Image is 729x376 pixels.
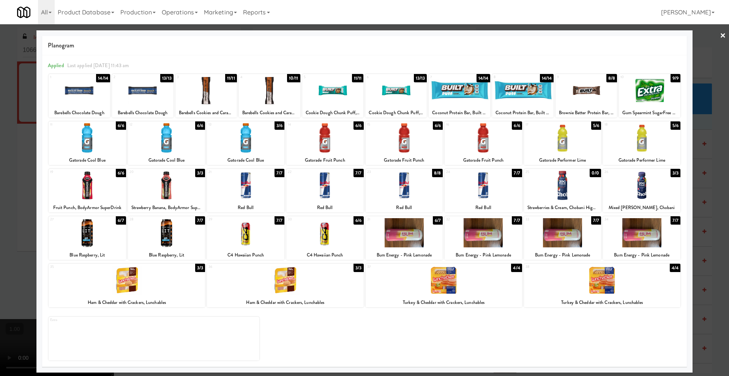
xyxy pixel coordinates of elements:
div: Blue Raspberry, Lit [49,250,126,260]
div: Red Bull [366,203,443,212]
div: 27 [50,216,87,223]
div: 263/3Mixed [PERSON_NAME], Chobani [603,169,680,212]
div: 17 [525,121,563,128]
div: Fruit Punch, BodyArmor SuperDrink [49,203,126,212]
div: 613/13Cookie Dough Chunk Puff, BUILT Bar [365,74,427,118]
div: 217/7Red Bull [207,169,284,212]
div: 114/14Barebells Chocolate Dough [49,74,110,118]
div: Gatorade Performer Lime [603,156,680,165]
div: Bum Energy - Pink Lemonade [366,250,443,260]
div: Cookie Dough Chunk Puff, BUILT Bar [302,108,364,118]
div: Gatorade Fruit Punch [367,156,442,165]
div: 238/8Red Bull [366,169,443,212]
div: 126/6Gatorade Cool Blue [128,121,205,165]
div: Strawberries & Cream, Chobani High Protein Greek Yogurt [525,203,600,212]
div: 363/3Ham & Cheddar with Crackers, Lunchables [207,264,363,307]
div: Bum Energy - Pink Lemonade [367,250,442,260]
div: 6/7 [116,216,126,225]
div: 3/3 [353,264,363,272]
div: C4 Hawaiian Punch [287,250,363,260]
div: Gatorade Fruit Punch [286,156,364,165]
div: Brownie Batter Protein Bar, Built Puff [555,108,617,118]
div: 3 [177,74,206,80]
div: 35 [50,264,127,270]
div: 32 [446,216,483,223]
div: 7 [430,74,459,80]
div: Gatorade Fruit Punch [366,156,443,165]
div: Gatorade Fruit Punch [445,156,522,165]
div: 3/3 [195,169,205,177]
div: 5/6 [591,121,601,130]
div: 347/7Bum Energy - Pink Lemonade [603,216,680,260]
div: Coconut Protein Bar, Built Puff [430,108,489,118]
div: 276/7Blue Raspberry, Lit [49,216,126,260]
div: Red Bull [367,203,442,212]
div: 306/6C4 Hawaiian Punch [286,216,364,260]
div: Gum Spearmint SugarFree Chewing Gum, Extra [620,108,679,118]
div: 250/0Strawberries & Cream, Chobani High Protein Greek Yogurt [524,169,601,212]
div: 33 [525,216,563,223]
div: Turkey & Cheddar with Crackers, Lunchables [525,298,679,307]
div: Gatorade Performer Lime [525,156,600,165]
div: Gatorade Performer Lime [604,156,679,165]
div: 10 [620,74,650,80]
div: 10/11 [287,74,300,82]
div: 7/7 [512,169,522,177]
div: 38 [525,264,602,270]
div: Extra [50,317,154,323]
div: Barebells Cookies and Caramel [240,108,299,118]
div: 34 [604,216,642,223]
div: 6/6 [195,121,205,130]
div: 511/11Cookie Dough Chunk Puff, BUILT Bar [302,74,364,118]
div: Red Bull [445,203,522,212]
div: 7/7 [512,216,522,225]
div: Cookie Dough Chunk Puff, BUILT Bar [303,108,363,118]
div: 4/4 [511,264,522,272]
span: Last applied [DATE] 11:43 am [67,62,129,69]
div: 11 [50,121,87,128]
div: Mixed [PERSON_NAME], Chobani [603,203,680,212]
div: 15 [367,121,404,128]
div: 22 [288,169,325,175]
div: 4/4 [670,264,680,272]
div: 7/7 [195,216,205,225]
div: Coconut Protein Bar, Built Puff [492,108,554,118]
img: Micromart [17,6,30,19]
div: 8 [494,74,523,80]
div: 297/7C4 Hawaiian Punch [207,216,284,260]
div: Gum Spearmint SugarFree Chewing Gum, Extra [619,108,680,118]
div: Turkey & Cheddar with Crackers, Lunchables [366,298,522,307]
div: Gatorade Cool Blue [128,156,205,165]
div: 714/14Coconut Protein Bar, Built Puff [429,74,490,118]
div: Barebells Cookies and Caramel [239,108,300,118]
div: 13/13 [414,74,427,82]
div: Bum Energy - Pink Lemonade [446,250,521,260]
div: 29 [208,216,246,223]
div: Blue Raspberry, Lit [50,250,125,260]
div: 9 [557,74,586,80]
div: 23 [367,169,404,175]
div: Barebells Chocolate Dough [49,108,110,118]
div: 175/6Gatorade Performer Lime [524,121,601,165]
div: 3/6 [275,121,284,130]
div: 316/7Bum Energy - Pink Lemonade [366,216,443,260]
div: Turkey & Cheddar with Crackers, Lunchables [524,298,680,307]
div: 9/9 [671,74,680,82]
div: 374/4Turkey & Cheddar with Crackers, Lunchables [366,264,522,307]
div: Coconut Protein Bar, Built Puff [493,108,552,118]
div: Bum Energy - Pink Lemonade [525,250,600,260]
div: 5 [304,74,333,80]
div: 16 [446,121,483,128]
div: 28 [129,216,167,223]
div: Red Bull [286,203,364,212]
div: 185/6Gatorade Performer Lime [603,121,680,165]
div: 1 [50,74,79,80]
div: 8/8 [432,169,443,177]
div: 146/6Gatorade Fruit Punch [286,121,364,165]
div: Gatorade Cool Blue [49,156,126,165]
div: Strawberries & Cream, Chobani High Protein Greek Yogurt [524,203,601,212]
div: Brownie Batter Protein Bar, Built Puff [557,108,616,118]
div: 337/7Bum Energy - Pink Lemonade [524,216,601,260]
div: 30 [288,216,325,223]
div: Ham & Cheddar with Crackers, Lunchables [49,298,205,307]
